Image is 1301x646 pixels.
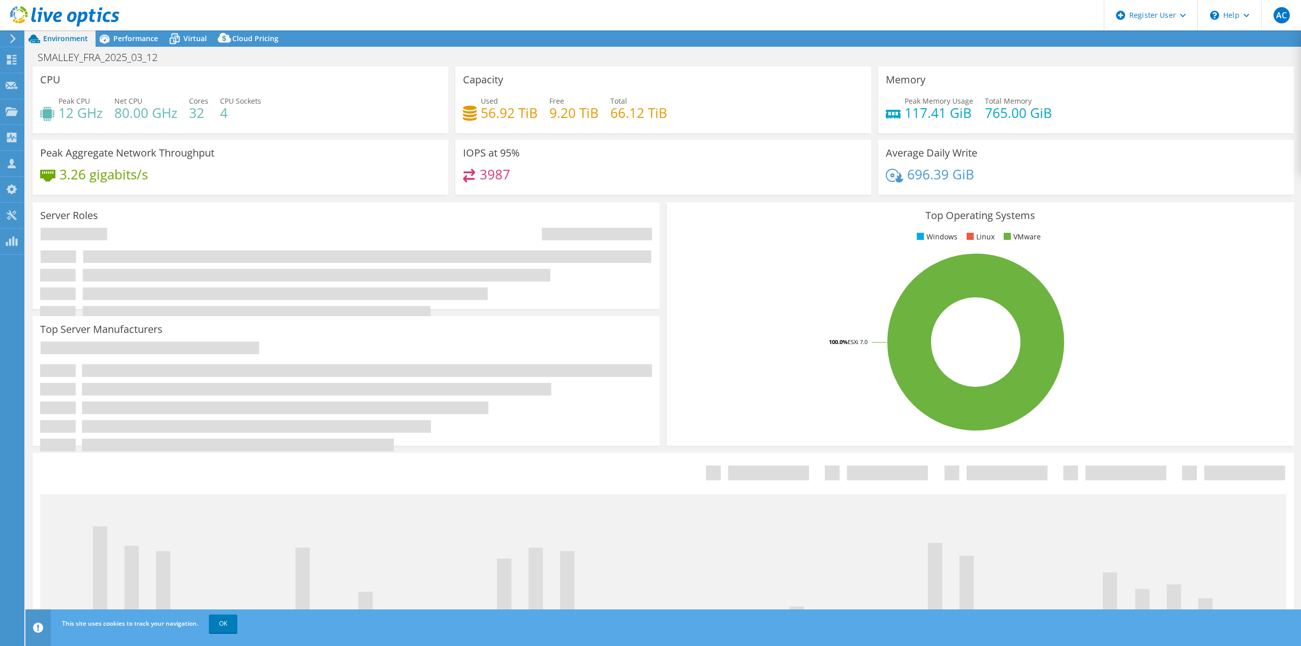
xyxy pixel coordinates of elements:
h4: 9.20 TiB [549,107,599,118]
span: Total Memory [985,96,1032,106]
h4: 696.39 GiB [907,169,974,180]
h4: 66.12 TiB [610,107,667,118]
h3: Average Daily Write [886,147,977,159]
span: Virtual [183,34,207,43]
h3: CPU [40,74,60,85]
span: Net CPU [114,96,142,106]
h3: Memory [886,74,925,85]
h3: Capacity [463,74,503,85]
h4: 56.92 TiB [481,107,538,118]
h4: 12 GHz [58,107,103,118]
span: Peak Memory Usage [905,96,973,106]
h4: 80.00 GHz [114,107,177,118]
tspan: ESXi 7.0 [848,338,868,346]
h3: Server Roles [40,210,98,221]
span: Performance [113,34,158,43]
a: OK [209,614,237,633]
span: Cloud Pricing [232,34,278,43]
h4: 32 [189,107,208,118]
h3: IOPS at 95% [463,147,520,159]
svg: \n [1210,11,1219,20]
h1: SMALLEY_FRA_2025_03_12 [33,52,173,63]
li: VMware [1001,231,1041,242]
li: Linux [964,231,995,242]
span: Free [549,96,564,106]
tspan: 100.0% [829,338,848,346]
h4: 765.00 GiB [985,107,1052,118]
span: Peak CPU [58,96,90,106]
h4: 3.26 gigabits/s [59,169,148,180]
h3: Top Operating Systems [674,210,1286,221]
h3: Peak Aggregate Network Throughput [40,147,214,159]
h3: Top Server Manufacturers [40,324,163,335]
span: Used [481,96,498,106]
span: CPU Sockets [220,96,261,106]
span: Total [610,96,627,106]
span: AC [1274,7,1290,23]
h4: 117.41 GiB [905,107,973,118]
span: This site uses cookies to track your navigation. [62,619,198,628]
h4: 3987 [480,169,510,180]
span: Environment [43,34,88,43]
li: Windows [914,231,957,242]
span: Cores [189,96,208,106]
h4: 4 [220,107,261,118]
